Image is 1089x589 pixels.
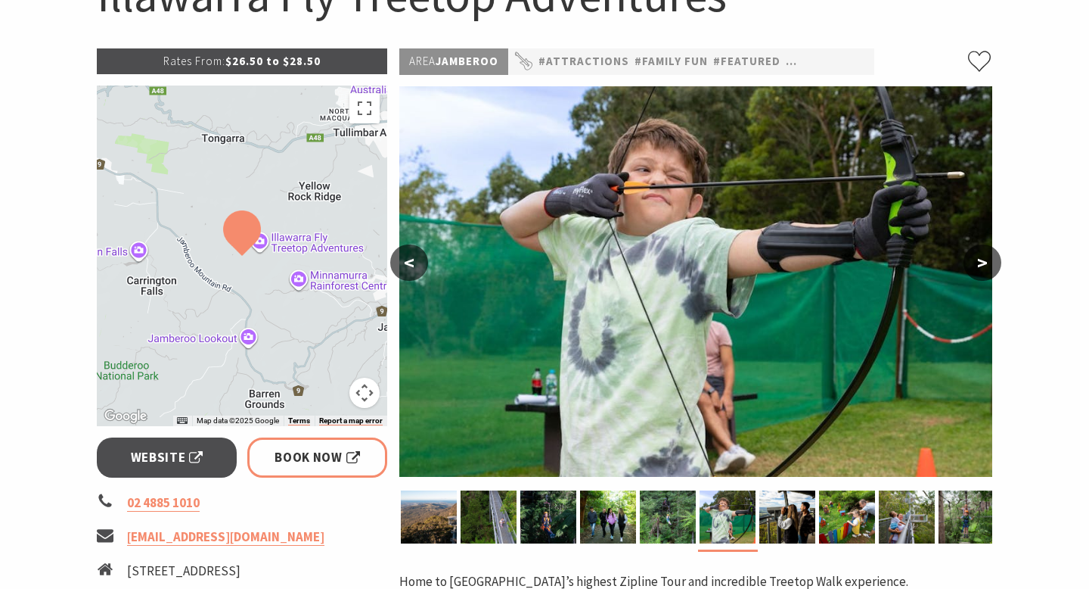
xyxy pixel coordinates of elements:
[97,48,387,74] p: $26.50 to $28.50
[520,491,576,544] img: Zipline Tour at Illawarra Fly
[288,416,310,425] a: Terms (opens in new tab)
[101,407,150,426] img: Google
[401,491,457,544] img: Knights Tower at Illawarra Fly
[580,491,636,544] img: Illawarra Fly
[319,416,383,425] a: Report a map error
[390,245,428,281] button: <
[759,491,815,544] img: Treetop Walk at Illawarra Fly Treetop Adventures
[939,491,994,544] img: Zipline Tour suspension bridge
[127,494,200,512] a: 02 4885 1010
[963,245,1001,281] button: >
[399,86,992,477] img: Archery at Illawarra Fly Treetop Adventures
[819,491,875,544] img: Enchanted Forest at Illawarra Fly Treetop Adventures
[275,447,360,468] span: Book Now
[713,52,780,71] a: #Featured
[163,54,225,68] span: Rates From:
[197,416,279,425] span: Map data ©2025 Google
[700,491,755,544] img: Archery at Illawarra Fly Treetop Adventures
[879,491,935,544] img: Treetop Walk at Illawarra Fly Treetop Adventures
[127,561,274,581] li: [STREET_ADDRESS]
[97,438,237,478] a: Website
[247,438,387,478] a: Book Now
[461,491,517,544] img: Treetop Walk at Illawarra Fly
[349,93,380,123] button: Toggle fullscreen view
[399,48,508,75] p: Jamberoo
[349,378,380,408] button: Map camera controls
[409,54,436,68] span: Area
[101,407,150,426] a: Open this area in Google Maps (opens a new window)
[640,491,696,544] img: Zipline Tour at Illawarra Fly Treetop Adventures
[177,416,188,426] button: Keyboard shortcuts
[127,528,324,546] a: [EMAIL_ADDRESS][DOMAIN_NAME]
[786,52,882,71] a: #Nature Walks
[131,447,203,468] span: Website
[538,52,629,71] a: #Attractions
[634,52,708,71] a: #Family Fun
